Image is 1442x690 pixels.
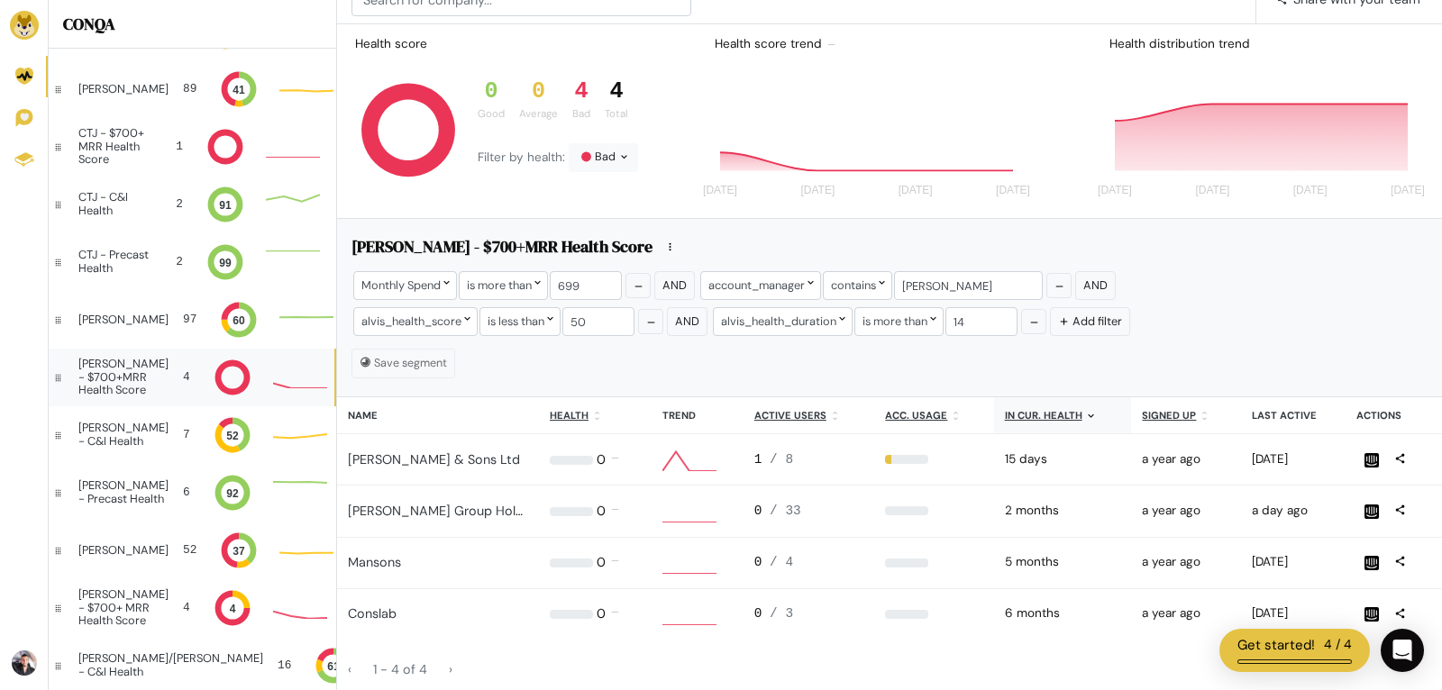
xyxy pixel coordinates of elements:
tspan: [DATE] [899,184,933,196]
div: 1 [754,450,864,470]
div: 89 [183,80,196,97]
span: / 33 [770,504,801,518]
a: CTJ - Precast Health 2 99 [49,233,336,291]
div: 4 [183,599,190,616]
div: CTJ - $700+ MRR Health Score [78,127,155,166]
div: 2025-08-15 12:36pm [1252,450,1335,468]
span: ‹ [348,661,351,677]
tspan: [DATE] [800,184,835,196]
a: [PERSON_NAME] - $700+MRR Health Score 4 [49,349,336,406]
th: Last active [1241,397,1346,434]
div: 16 [278,657,291,674]
div: 4 [605,78,628,105]
div: 0 [597,553,606,573]
div: Get started! [1237,635,1315,656]
img: Brand [10,11,39,40]
tspan: [DATE] [1293,184,1328,196]
div: 7 [183,426,190,443]
span: / 4 [770,555,793,569]
tspan: [DATE] [1195,184,1229,196]
span: of [403,661,415,677]
div: Average [519,106,558,122]
span: - [380,661,388,677]
th: Name [337,397,539,434]
tspan: [DATE] [703,184,737,196]
div: CTJ - C&I Health [78,191,146,217]
a: CTJ - $700+ MRR Health Score 1 [49,118,336,176]
div: 0% [885,506,982,515]
div: Health score trend [700,28,1040,60]
u: Signed up [1142,409,1196,422]
a: Conslab [348,605,397,622]
div: [PERSON_NAME] - $700+MRR Health Score [78,358,169,396]
span: And [675,313,699,329]
span: / 8 [770,452,793,467]
span: 4 [391,661,403,677]
div: 0 [754,553,864,573]
div: 2 [164,253,183,270]
div: CTJ - Precast Health [78,249,150,275]
div: 0 [519,78,558,105]
a: Mansons [348,554,401,570]
th: Actions [1346,397,1442,434]
div: [PERSON_NAME] - C&I Health [78,422,169,448]
div: 4 [183,368,190,386]
div: 0 [754,502,864,522]
a: [PERSON_NAME] & Sons Ltd [348,451,520,468]
div: 2025-08-12 10:02am [1252,604,1335,622]
button: Add filter [1050,307,1130,335]
div: 0 [597,450,606,470]
div: 2025-03-31 12:00am [1005,553,1121,571]
button: Save segment [351,349,455,377]
span: › [449,661,452,677]
div: 0 [597,502,606,522]
tspan: [DATE] [996,184,1030,196]
div: [PERSON_NAME] [78,544,169,557]
div: 2024-05-15 01:25pm [1142,604,1229,622]
span: And [662,277,687,293]
a: [PERSON_NAME] - C&I Health 7 52 [49,406,336,464]
div: 6 [183,484,190,501]
th: Trend [652,397,744,434]
div: contains [823,271,892,299]
div: 2024-05-15 01:21pm [1142,553,1229,571]
div: [PERSON_NAME] - $700+ MRR Health Score [78,588,169,627]
u: Health [550,409,589,422]
div: Bad [572,106,590,122]
button: And [654,271,695,299]
button: And [1075,271,1116,299]
nav: page navigation [337,654,1442,685]
div: 2025-08-18 07:40am [1252,502,1335,520]
div: Open Intercom Messenger [1381,629,1424,672]
div: Total [605,106,628,122]
div: 2024-05-31 07:55am [1142,502,1229,520]
div: 4 [572,78,590,105]
div: 2025-02-17 12:00am [1005,604,1121,622]
div: 2025-06-09 12:00am [1005,502,1121,520]
span: 1 [373,661,380,677]
div: is more than [854,307,944,335]
a: [PERSON_NAME] - $700+ MRR Health Score 4 4 [49,579,336,637]
a: [PERSON_NAME] 52 37 [49,522,336,579]
button: And [667,307,707,335]
tspan: [DATE] [1391,184,1425,196]
div: account_manager [700,271,821,299]
div: Health distribution trend [1095,28,1435,60]
div: 1 [169,138,183,155]
div: 2025-08-04 12:00am [1005,450,1121,468]
u: Acc. Usage [885,409,947,422]
div: [PERSON_NAME] [78,83,169,95]
span: 4 [419,661,427,677]
div: alvis_health_score [353,307,478,335]
u: In cur. health [1005,409,1082,422]
div: [PERSON_NAME]/[PERSON_NAME] - C&I Health [78,652,263,678]
a: [PERSON_NAME] 89 41 [49,60,336,118]
div: 2 [160,195,183,213]
div: 13% [885,455,982,464]
div: [PERSON_NAME] - Precast Health [78,479,169,505]
div: is less than [479,307,561,335]
img: Avatar [12,650,37,676]
div: 2024-05-31 07:57am [1142,450,1229,468]
a: [PERSON_NAME] - Precast Health 6 92 [49,464,336,522]
u: Active users [754,409,826,422]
